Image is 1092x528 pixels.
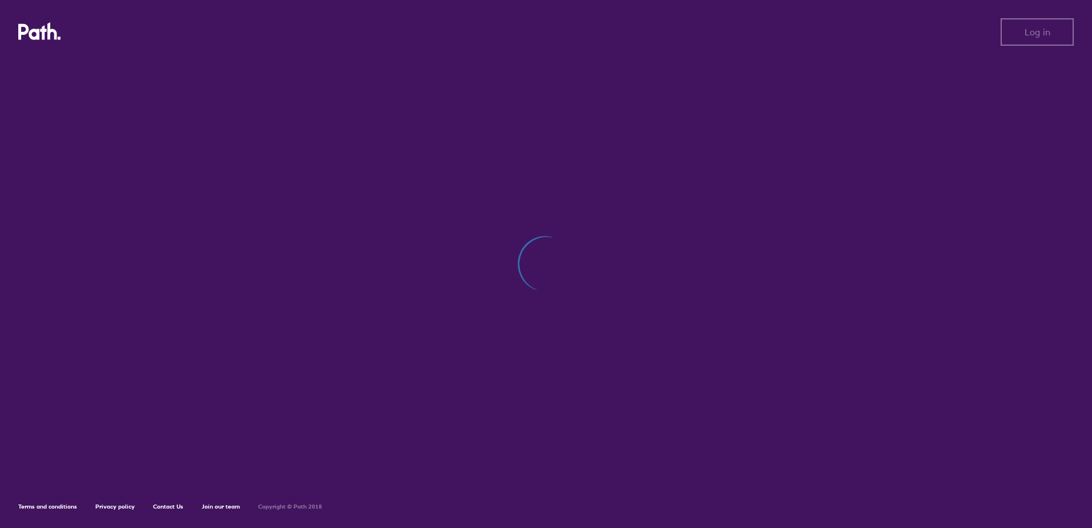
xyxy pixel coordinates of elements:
h6: Copyright © Path 2018 [258,503,322,510]
a: Contact Us [153,503,183,510]
span: Log in [1025,27,1050,37]
a: Join our team [202,503,240,510]
a: Privacy policy [95,503,135,510]
a: Terms and conditions [18,503,77,510]
button: Log in [1001,18,1074,46]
